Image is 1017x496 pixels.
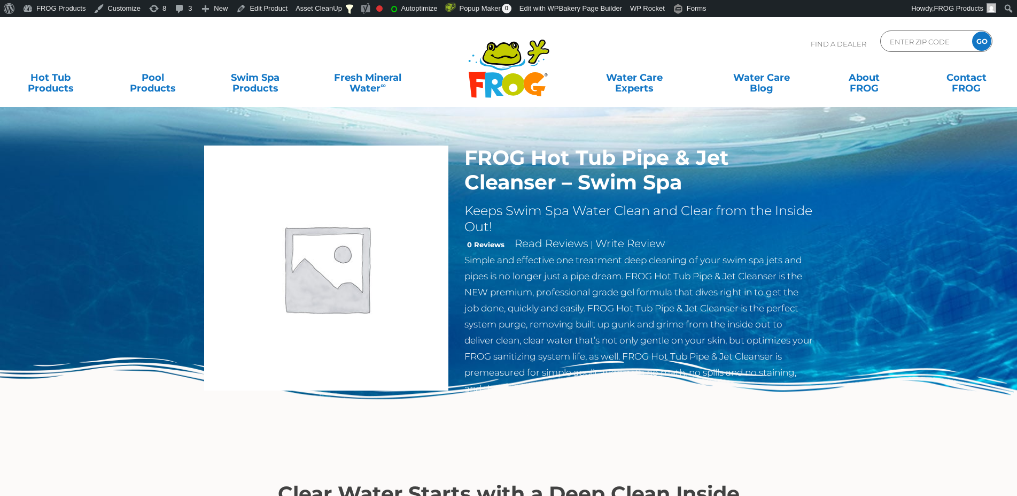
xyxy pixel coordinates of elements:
[595,237,665,250] a: Write Review
[376,5,383,12] div: Focus keyphrase not set
[467,240,504,249] strong: 0 Reviews
[113,67,193,88] a: PoolProducts
[570,67,699,88] a: Water CareExperts
[464,146,813,195] h1: FROG Hot Tub Pipe & Jet Cleanser – Swim Spa
[204,146,449,391] img: product-placeholder.jpg
[464,252,813,396] p: Simple and effective one treatment deep cleaning of your swim spa jets and pipes is no longer jus...
[722,67,802,88] a: Water CareBlog
[515,237,588,250] a: Read Reviews
[811,30,866,57] p: Find A Dealer
[318,67,417,88] a: Fresh MineralWater∞
[11,67,90,88] a: Hot TubProducts
[934,4,983,12] span: FROG Products
[972,32,991,51] input: GO
[927,67,1006,88] a: ContactFROG
[215,67,295,88] a: Swim SpaProducts
[502,4,511,13] span: 0
[889,34,961,49] input: Zip Code Form
[464,203,813,235] h2: Keeps Swim Spa Water Clean and Clear from the Inside Out!
[591,239,593,249] span: |
[381,81,386,89] sup: ∞
[824,67,904,88] a: AboutFROG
